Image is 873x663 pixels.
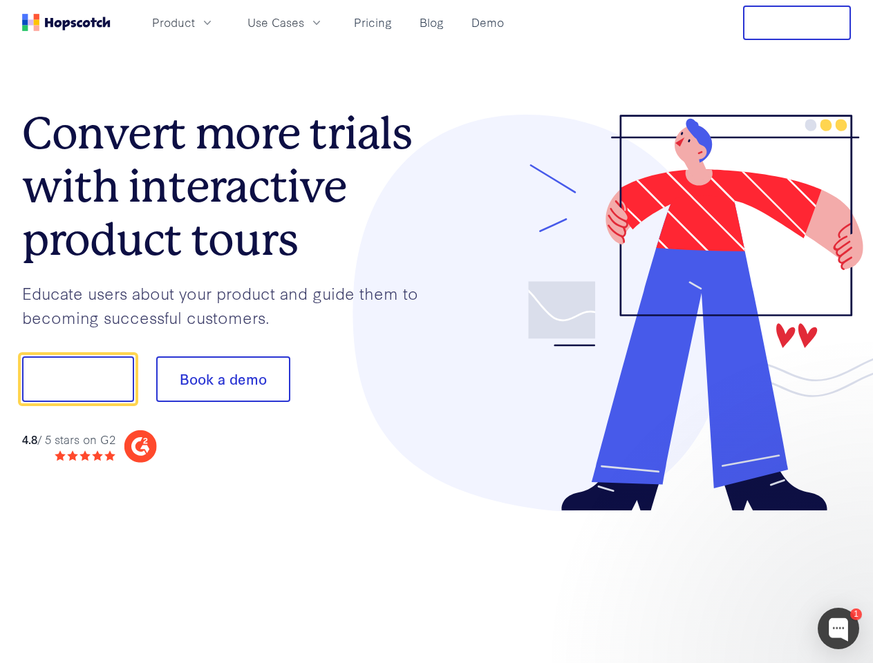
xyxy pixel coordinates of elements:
a: Home [22,14,111,31]
a: Blog [414,11,449,34]
button: Use Cases [239,11,332,34]
button: Product [144,11,223,34]
button: Free Trial [743,6,851,40]
div: / 5 stars on G2 [22,431,115,448]
strong: 4.8 [22,431,37,447]
button: Show me! [22,356,134,402]
span: Use Cases [247,14,304,31]
h1: Convert more trials with interactive product tours [22,107,437,266]
button: Book a demo [156,356,290,402]
a: Pricing [348,11,397,34]
span: Product [152,14,195,31]
p: Educate users about your product and guide them to becoming successful customers. [22,281,437,329]
a: Demo [466,11,509,34]
div: 1 [850,608,862,620]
